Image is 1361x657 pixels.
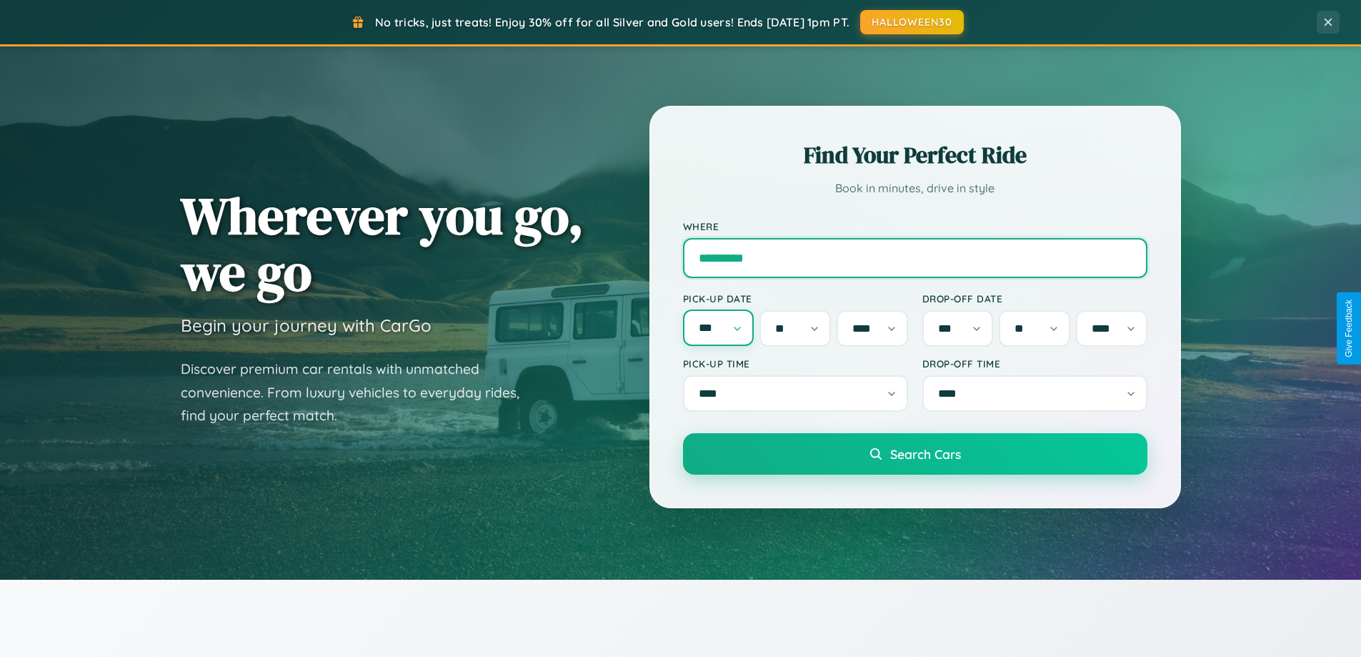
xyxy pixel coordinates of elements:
[890,446,961,462] span: Search Cars
[181,315,432,336] h3: Begin your journey with CarGo
[683,357,908,370] label: Pick-up Time
[683,433,1147,475] button: Search Cars
[922,292,1147,305] label: Drop-off Date
[683,178,1147,199] p: Book in minutes, drive in style
[683,292,908,305] label: Pick-up Date
[860,10,964,34] button: HALLOWEEN30
[375,15,849,29] span: No tricks, just treats! Enjoy 30% off for all Silver and Gold users! Ends [DATE] 1pm PT.
[181,187,584,300] h1: Wherever you go, we go
[922,357,1147,370] label: Drop-off Time
[683,220,1147,232] label: Where
[1344,300,1354,357] div: Give Feedback
[683,139,1147,171] h2: Find Your Perfect Ride
[181,357,538,428] p: Discover premium car rentals with unmatched convenience. From luxury vehicles to everyday rides, ...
